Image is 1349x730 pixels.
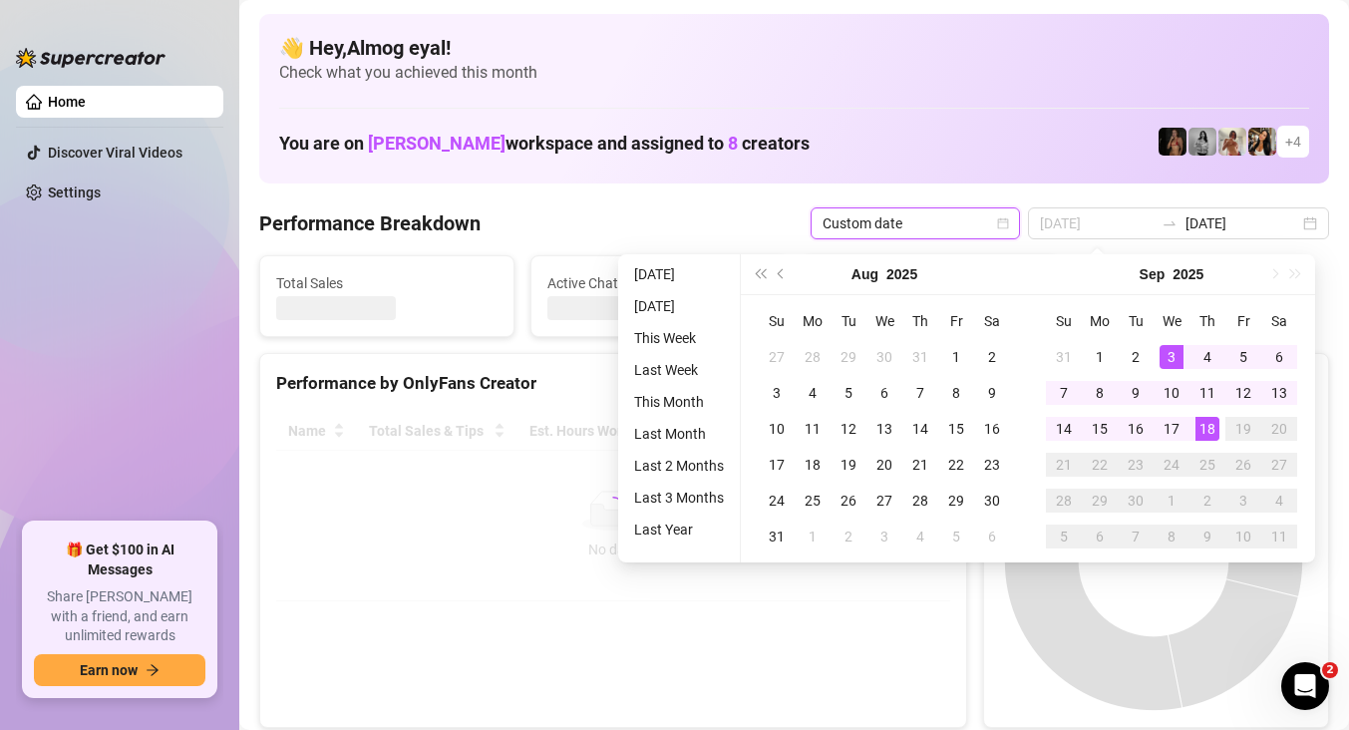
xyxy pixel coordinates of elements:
[1225,375,1261,411] td: 2025-09-12
[1261,375,1297,411] td: 2025-09-13
[1154,375,1189,411] td: 2025-09-10
[1052,417,1076,441] div: 14
[1040,212,1154,234] input: Start date
[1088,381,1112,405] div: 8
[795,483,831,519] td: 2025-08-25
[872,417,896,441] div: 13
[974,339,1010,375] td: 2025-08-02
[1261,447,1297,483] td: 2025-09-27
[801,417,825,441] div: 11
[1195,489,1219,513] div: 2
[626,294,732,318] li: [DATE]
[1248,128,1276,156] img: AD
[1154,519,1189,554] td: 2025-10-08
[938,339,974,375] td: 2025-08-01
[1124,453,1148,477] div: 23
[1154,447,1189,483] td: 2025-09-24
[1189,519,1225,554] td: 2025-10-09
[1261,303,1297,339] th: Sa
[48,145,182,161] a: Discover Viral Videos
[1046,447,1082,483] td: 2025-09-21
[801,381,825,405] div: 4
[866,483,902,519] td: 2025-08-27
[16,48,166,68] img: logo-BBDzfeDw.svg
[795,303,831,339] th: Mo
[626,390,732,414] li: This Month
[1285,131,1301,153] span: + 4
[759,339,795,375] td: 2025-07-27
[1195,417,1219,441] div: 18
[1231,381,1255,405] div: 12
[279,133,810,155] h1: You are on workspace and assigned to creators
[872,345,896,369] div: 30
[1225,303,1261,339] th: Fr
[938,411,974,447] td: 2025-08-15
[759,375,795,411] td: 2025-08-03
[1173,254,1203,294] button: Choose a year
[866,339,902,375] td: 2025-07-30
[765,453,789,477] div: 17
[831,375,866,411] td: 2025-08-05
[944,525,968,548] div: 5
[626,326,732,350] li: This Week
[1195,453,1219,477] div: 25
[1189,375,1225,411] td: 2025-09-11
[886,254,917,294] button: Choose a year
[1082,447,1118,483] td: 2025-09-22
[1088,417,1112,441] div: 15
[1231,417,1255,441] div: 19
[944,453,968,477] div: 22
[795,447,831,483] td: 2025-08-18
[902,303,938,339] th: Th
[1082,339,1118,375] td: 2025-09-01
[626,422,732,446] li: Last Month
[831,519,866,554] td: 2025-09-02
[974,519,1010,554] td: 2025-09-06
[1281,662,1329,710] iframe: Intercom live chat
[1189,303,1225,339] th: Th
[902,411,938,447] td: 2025-08-14
[980,453,1004,477] div: 23
[974,303,1010,339] th: Sa
[759,519,795,554] td: 2025-08-31
[837,345,860,369] div: 29
[1195,345,1219,369] div: 4
[1124,381,1148,405] div: 9
[1088,525,1112,548] div: 6
[908,381,932,405] div: 7
[749,254,771,294] button: Last year (Control + left)
[765,345,789,369] div: 27
[1124,345,1148,369] div: 2
[980,381,1004,405] div: 9
[759,447,795,483] td: 2025-08-17
[944,417,968,441] div: 15
[1046,411,1082,447] td: 2025-09-14
[1231,453,1255,477] div: 26
[1088,489,1112,513] div: 29
[276,272,498,294] span: Total Sales
[1046,303,1082,339] th: Su
[974,411,1010,447] td: 2025-08-16
[765,381,789,405] div: 3
[908,525,932,548] div: 4
[1261,339,1297,375] td: 2025-09-06
[279,62,1309,84] span: Check what you achieved this month
[1225,447,1261,483] td: 2025-09-26
[1082,411,1118,447] td: 2025-09-15
[1189,483,1225,519] td: 2025-10-02
[1267,453,1291,477] div: 27
[1261,519,1297,554] td: 2025-10-11
[1195,381,1219,405] div: 11
[831,339,866,375] td: 2025-07-29
[831,483,866,519] td: 2025-08-26
[902,447,938,483] td: 2025-08-21
[801,489,825,513] div: 25
[837,489,860,513] div: 26
[1118,303,1154,339] th: Tu
[1160,525,1183,548] div: 8
[866,375,902,411] td: 2025-08-06
[1218,128,1246,156] img: Green
[1225,519,1261,554] td: 2025-10-10
[146,663,160,677] span: arrow-right
[759,411,795,447] td: 2025-08-10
